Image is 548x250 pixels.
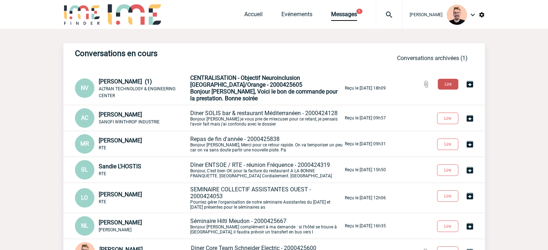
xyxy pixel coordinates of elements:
img: Archiver la conversation [465,222,474,231]
div: Conversation privée : Client - Agence [75,108,189,128]
span: RTE [99,199,106,204]
p: Reçu le [DATE] 16h35 [345,223,386,228]
button: Lire [437,221,458,232]
span: [PERSON_NAME] [410,12,442,17]
span: CENTRALISATION - Objectif Neuroinclusion [GEOGRAPHIC_DATA]/Orange - 2000425605 [190,74,302,88]
a: SL Sandie L'HOSTIS RTE Dîner ENTSOE / RTE - réunion Fréquence - 2000424319Bonjour, C'est bien OK ... [75,166,386,173]
span: SL [81,166,88,173]
a: Conversations archivées (1) [397,55,468,62]
a: NL [PERSON_NAME] [PERSON_NAME] Séminaire Hilti Meudon - 2000425667Bonjour [PERSON_NAME] complémen... [75,222,386,229]
div: Conversation privée : Client - Agence [75,188,189,208]
span: Repas de fin d'année - 2000425838 [190,136,280,142]
a: NV [PERSON_NAME] (1) ALTRAN TECHNOLOGY & ENGINEERING CENTER CENTRALISATION - Objectif Neuroinclus... [75,84,386,91]
p: Bonjour, C'est bien OK pour la facture du restaurant A LA BONNE FRANQUETTE. [GEOGRAPHIC_DATA] Cor... [190,162,343,178]
span: Bonjour [PERSON_NAME], Voici le bon de commande pour la prestation. Bonne soirée [190,88,338,102]
h3: Conversations en cours [75,49,291,58]
a: LO [PERSON_NAME] RTE SEMINAIRE COLLECTIF ASSISTANTES OUEST - 2000424053Pourriez gérer l'organisat... [75,194,386,201]
div: Conversation privée : Client - Agence [75,160,189,179]
img: IME-Finder [63,4,101,25]
span: [PERSON_NAME] [99,191,142,198]
a: Evénements [281,11,312,21]
span: [PERSON_NAME] [99,111,142,118]
div: Conversation privée : Client - Agence [75,78,189,99]
p: Reçu le [DATE] 09h57 [345,115,386,121]
a: Lire [431,222,465,229]
span: SANOFI WINTHROP INDUSTRIE [99,119,160,124]
p: Reçu le [DATE] 09h31 [345,141,386,146]
span: NL [81,222,88,229]
div: Conversation privée : Client - Agence [75,134,189,154]
p: Pourriez gérer l'organisation de notre séminaire Assistantes du [DATE] et [DATE] présentes pour l... [190,186,343,210]
a: Lire [432,80,465,87]
span: [PERSON_NAME] [99,227,132,232]
span: Diner SOLIS bar & restaurant Méditerranéen - 2000424128 [190,110,338,117]
a: Lire [431,140,465,147]
span: [PERSON_NAME] [99,137,142,144]
span: NV [81,85,88,91]
a: Lire [431,166,465,173]
span: [PERSON_NAME] [99,219,142,226]
span: Séminaire Hilti Meudon - 2000425667 [190,218,286,224]
p: Reçu le [DATE] 18h09 [345,86,386,91]
p: Reçu le [DATE] 15h50 [345,167,386,172]
span: ALTRAN TECHNOLOGY & ENGINEERING CENTER [99,86,175,98]
button: Lire [437,164,458,176]
img: Archiver la conversation [465,192,474,200]
p: Bonjour [PERSON_NAME] complément à ma demande : si l'hôtel se trouve à [GEOGRAPHIC_DATA], il faud... [190,218,343,235]
button: Lire [437,190,458,202]
button: Lire [438,79,458,90]
span: RTE [99,171,106,176]
span: AC [81,114,88,121]
span: RTE [99,145,106,150]
a: Lire [431,114,465,121]
a: Messages [331,11,357,21]
a: Accueil [244,11,263,21]
p: Bonjour [PERSON_NAME] je vous prie de m'excuser pour ce retard, je pensais l'avoir fait mais j'ai... [190,110,343,127]
p: Bonjour [PERSON_NAME], Merci pour ce retour rapide. On va temporiser un peu car on va sans doute ... [190,136,343,153]
img: Archiver la conversation [465,114,474,123]
span: SEMINAIRE COLLECTIF ASSISTANTES OUEST - 2000424053 [190,186,311,200]
img: Archiver la conversation [465,140,474,149]
p: Reçu le [DATE] 12h06 [345,195,386,200]
img: 129741-1.png [447,5,467,25]
button: Lire [437,138,458,150]
img: Archiver la conversation [465,166,474,174]
span: Dîner ENTSOE / RTE - réunion Fréquence - 2000424319 [190,162,330,168]
a: Lire [431,192,465,199]
button: 1 [356,9,362,14]
span: MR [80,140,89,147]
img: Archiver la conversation [465,80,474,88]
a: MR [PERSON_NAME] RTE Repas de fin d'année - 2000425838Bonjour [PERSON_NAME], Merci pour ce retour... [75,140,386,147]
a: AC [PERSON_NAME] SANOFI WINTHROP INDUSTRIE Diner SOLIS bar & restaurant Méditerranéen - 200042412... [75,114,386,121]
div: Conversation privée : Client - Agence [75,216,189,236]
span: LO [81,194,88,201]
span: Sandie L'HOSTIS [99,163,141,170]
button: Lire [437,113,458,124]
span: [PERSON_NAME] (1) [99,78,152,85]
